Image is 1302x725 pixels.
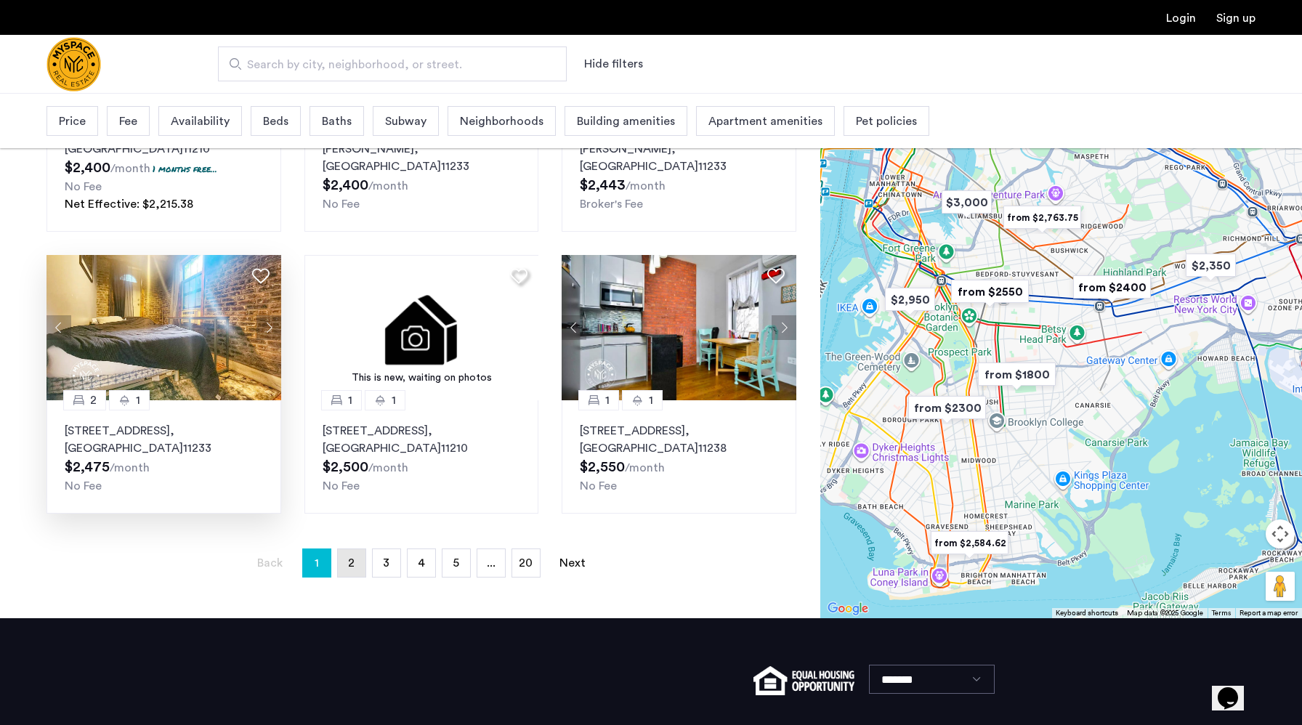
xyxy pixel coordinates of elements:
[580,480,617,492] span: No Fee
[368,180,408,192] sub: /month
[136,392,140,409] span: 1
[65,161,110,175] span: $2,400
[323,178,368,193] span: $2,400
[1212,667,1258,710] iframe: chat widget
[580,178,626,193] span: $2,443
[1056,608,1118,618] button: Keyboard shortcuts
[383,557,389,569] span: 3
[605,392,610,409] span: 1
[562,101,796,232] a: 21[STREET_ADDRESS][PERSON_NAME], [GEOGRAPHIC_DATA]11233Broker's Fee
[580,198,643,210] span: Broker's Fee
[256,315,281,340] button: Next apartment
[304,255,539,400] a: This is new, waiting on photos
[65,460,110,474] span: $2,475
[59,113,86,130] span: Price
[1240,608,1298,618] a: Report a map error
[218,46,567,81] input: Apartment Search
[1212,608,1231,618] a: Terms (opens in new tab)
[708,113,822,130] span: Apartment amenities
[46,315,71,340] button: Previous apartment
[577,113,675,130] span: Building amenities
[580,123,778,175] p: [STREET_ADDRESS][PERSON_NAME] 11233
[945,275,1035,308] div: from $2550
[323,460,368,474] span: $2,500
[519,557,533,569] span: 20
[46,101,281,232] a: 11[STREET_ADDRESS], [GEOGRAPHIC_DATA]112101 months free...No FeeNet Effective: $2,215.38
[936,186,998,219] div: $3,000
[824,599,872,618] a: Open this area in Google Maps (opens a new window)
[625,462,665,474] sub: /month
[119,113,137,130] span: Fee
[1166,12,1196,24] a: Login
[869,665,995,694] select: Language select
[65,198,193,210] span: Net Effective: $2,215.38
[1266,572,1295,601] button: Drag Pegman onto the map to open Street View
[171,113,230,130] span: Availability
[322,113,352,130] span: Baths
[46,255,281,400] img: 1997_638660674255189136.jpeg
[879,283,941,316] div: $2,950
[348,557,355,569] span: 2
[925,527,1014,559] div: from $2,584.62
[110,462,150,474] sub: /month
[368,462,408,474] sub: /month
[626,180,666,192] sub: /month
[312,370,532,386] div: This is new, waiting on photos
[46,548,796,578] nav: Pagination
[1180,249,1242,282] div: $2,350
[562,315,586,340] button: Previous apartment
[323,422,521,457] p: [STREET_ADDRESS] 11210
[46,400,281,514] a: 21[STREET_ADDRESS], [GEOGRAPHIC_DATA]11233No Fee
[902,392,992,424] div: from $2300
[1216,12,1255,24] a: Registration
[460,113,543,130] span: Neighborhoods
[418,557,425,569] span: 4
[323,480,360,492] span: No Fee
[972,358,1062,391] div: from $1800
[65,480,102,492] span: No Fee
[562,255,796,400] img: 22_638436060132592220.png
[315,551,319,575] span: 1
[1127,609,1203,617] span: Map data ©2025 Google
[304,400,539,514] a: 11[STREET_ADDRESS], [GEOGRAPHIC_DATA]11210No Fee
[824,599,872,618] img: Google
[580,422,778,457] p: [STREET_ADDRESS] 11238
[348,392,352,409] span: 1
[998,201,1087,234] div: from $2,763.75
[1266,519,1295,548] button: Map camera controls
[584,55,643,73] button: Show or hide filters
[580,460,625,474] span: $2,550
[257,557,283,569] span: Back
[453,557,459,569] span: 5
[304,255,539,400] img: 3.gif
[90,392,97,409] span: 2
[110,163,150,174] sub: /month
[558,549,587,577] a: Next
[772,315,796,340] button: Next apartment
[46,37,101,92] a: Cazamio Logo
[323,123,521,175] p: [STREET_ADDRESS][PERSON_NAME] 11233
[247,56,526,73] span: Search by city, neighborhood, or street.
[487,557,496,569] span: ...
[65,181,102,193] span: No Fee
[856,113,917,130] span: Pet policies
[562,400,796,514] a: 11[STREET_ADDRESS], [GEOGRAPHIC_DATA]11238No Fee
[385,113,426,130] span: Subway
[65,422,263,457] p: [STREET_ADDRESS] 11233
[649,392,653,409] span: 1
[304,101,539,232] a: 11[STREET_ADDRESS][PERSON_NAME], [GEOGRAPHIC_DATA]11233No Fee
[753,666,854,695] img: equal-housing.png
[263,113,288,130] span: Beds
[46,37,101,92] img: logo
[392,392,396,409] span: 1
[153,163,217,175] p: 1 months free...
[1067,271,1157,304] div: from $2400
[323,198,360,210] span: No Fee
